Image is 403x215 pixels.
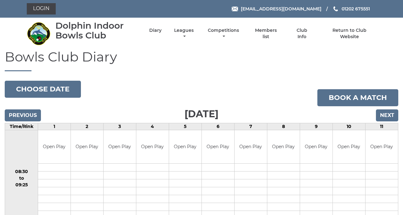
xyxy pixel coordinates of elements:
[173,27,195,40] a: Leagues
[201,123,234,130] td: 6
[103,123,136,130] td: 3
[136,123,169,130] td: 4
[342,6,370,12] span: 01202 675551
[5,49,398,71] h1: Bowls Club Diary
[317,89,398,106] a: Book a match
[333,6,338,11] img: Phone us
[232,7,238,11] img: Email
[292,27,312,40] a: Club Info
[71,130,103,163] td: Open Play
[332,5,370,12] a: Phone us 01202 675551
[232,5,321,12] a: Email [EMAIL_ADDRESS][DOMAIN_NAME]
[202,130,234,163] td: Open Play
[169,123,201,130] td: 5
[241,6,321,12] span: [EMAIL_ADDRESS][DOMAIN_NAME]
[234,123,267,130] td: 7
[252,27,281,40] a: Members list
[300,130,332,163] td: Open Play
[27,22,50,45] img: Dolphin Indoor Bowls Club
[5,81,81,98] button: Choose date
[300,123,332,130] td: 9
[5,123,38,130] td: Time/Rink
[366,130,398,163] td: Open Play
[206,27,241,40] a: Competitions
[235,130,267,163] td: Open Play
[149,27,162,33] a: Diary
[38,130,71,163] td: Open Play
[71,123,103,130] td: 2
[55,21,138,40] div: Dolphin Indoor Bowls Club
[104,130,136,163] td: Open Play
[136,130,169,163] td: Open Play
[376,109,398,121] input: Next
[267,130,300,163] td: Open Play
[38,123,71,130] td: 1
[5,109,41,121] input: Previous
[323,27,376,40] a: Return to Club Website
[27,3,56,15] a: Login
[169,130,201,163] td: Open Play
[365,123,398,130] td: 11
[333,130,365,163] td: Open Play
[267,123,300,130] td: 8
[332,123,365,130] td: 10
